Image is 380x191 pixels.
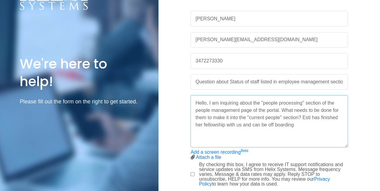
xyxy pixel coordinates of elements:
[241,149,248,153] sup: Beta
[199,176,330,186] a: Privacy Policy
[196,155,222,160] a: Attach a file
[191,53,348,69] input: Phone Number
[191,149,248,155] a: Add a screen recordingBeta
[191,74,348,90] input: Subject
[20,97,138,106] p: Please fill out the form on the right to get started.
[191,32,348,48] input: Work Email
[199,162,348,186] label: By checking this box, I agree to receive IT support notifications and service updates via SMS fro...
[20,55,138,90] h1: We're here to help!
[191,11,348,27] input: Name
